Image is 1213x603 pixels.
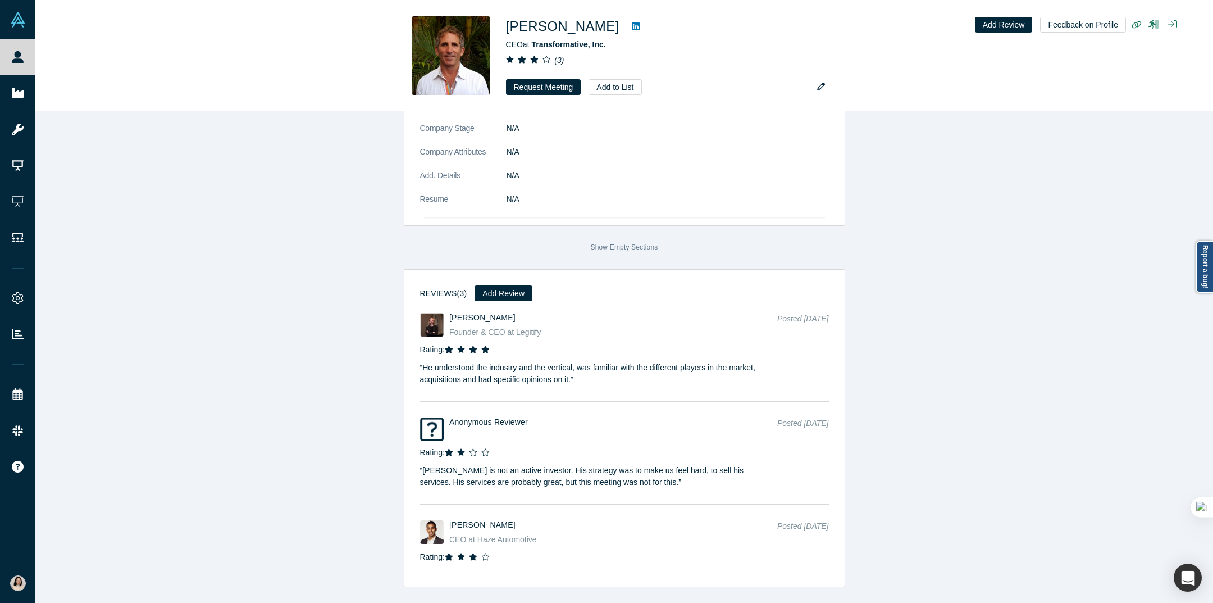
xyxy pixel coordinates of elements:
button: Show Empty Sections [591,244,658,251]
h4: Anonymous Reviewer [449,418,764,427]
img: Sean Mario Hazaray [420,520,444,544]
button: Add to List [589,79,641,95]
a: Transformative, Inc. [531,40,605,49]
img: Anonymous Reviewer [420,418,444,441]
dt: Company Attributes [420,146,507,170]
a: [PERSON_NAME] [449,520,516,529]
div: Founder & CEO at Legitify [449,327,764,338]
i: ( 3 ) [554,56,564,65]
img: Aida Lutaj [420,313,444,337]
dd: N/A [507,123,829,134]
dd: N/A [507,146,829,158]
a: Report a bug! [1196,241,1213,293]
span: Rating: [420,345,445,354]
button: Feedback on Profile [1040,17,1126,33]
button: Request Meeting [506,79,581,95]
dt: Resume [420,193,507,217]
h3: Reviews (3) [420,288,467,300]
dd: N/A [507,170,829,182]
span: Rating: [420,448,445,457]
div: Posted [DATE] [777,313,829,338]
dt: Company Stage [420,123,507,146]
img: Yukai Chen's Account [10,575,26,591]
span: CEO at [506,40,606,49]
p: “ [PERSON_NAME] is not an active investor. His strategy was to make us feel hard, to sell his ser... [420,459,758,488]
dt: Add. Details [420,170,507,193]
div: Posted [DATE] [777,520,829,546]
button: Add Review [475,285,532,301]
img: Alchemist Vault Logo [10,12,26,28]
h1: [PERSON_NAME] [506,16,619,37]
a: [PERSON_NAME] [449,313,516,322]
p: “ He understood the industry and the vertical, was familiar with the different players in the mar... [420,356,758,386]
img: Mark Chasan's Profile Image [412,16,490,95]
div: CEO at Haze Automotive [449,534,764,546]
div: Posted [DATE] [777,418,829,441]
span: Rating: [420,552,445,561]
button: Add Review [975,17,1033,33]
dd: N/A [507,193,829,205]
